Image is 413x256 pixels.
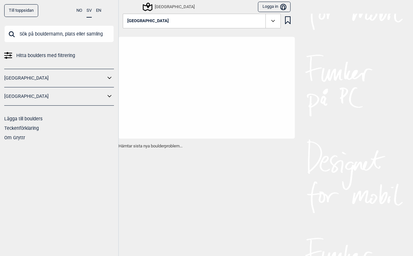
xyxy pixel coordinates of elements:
[96,4,101,17] button: EN
[123,14,281,29] button: [GEOGRAPHIC_DATA]
[4,73,105,83] a: [GEOGRAPHIC_DATA]
[4,4,38,17] a: Till toppsidan
[258,2,290,12] button: Logga in
[76,4,82,17] button: NO
[4,126,39,131] a: Teckenförklaring
[4,25,114,42] input: Sök på bouldernamn, plats eller samling
[4,51,114,60] a: Hitta boulders med filtrering
[87,4,92,18] button: SV
[16,51,75,60] span: Hitta boulders med filtrering
[127,19,169,23] span: [GEOGRAPHIC_DATA]
[4,92,105,101] a: [GEOGRAPHIC_DATA]
[144,3,195,11] div: [GEOGRAPHIC_DATA]
[4,135,25,140] a: Om Gryttr
[119,143,295,149] p: Hämtar sista nya boulderproblem...
[4,116,42,121] a: Lägga till boulders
